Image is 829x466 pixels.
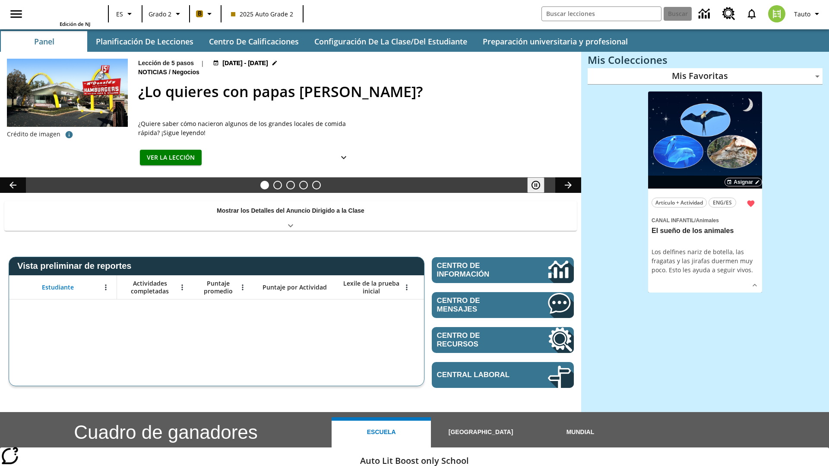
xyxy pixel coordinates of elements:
[211,59,279,68] button: 26 jul - 03 jul Elegir fechas
[652,215,759,225] span: Tema: Canal Infantil/Animales
[748,279,761,292] button: Ver más
[138,119,354,137] div: ¿Quiere saber cómo nacieron algunos de los grandes locales de comida rápida? ¡Sigue leyendo!
[588,54,823,66] h3: Mis Colecciones
[201,59,204,68] span: |
[717,2,740,25] a: Centro de recursos, Se abrirá en una pestaña nueva.
[527,177,553,193] div: Pausar
[431,417,530,447] button: [GEOGRAPHIC_DATA]
[197,280,239,295] span: Puntaje promedio
[476,31,635,52] button: Preparación universitaria y profesional
[713,198,732,207] span: ENG/ES
[648,91,762,293] div: lesson details
[121,280,178,295] span: Actividades completadas
[709,198,736,208] button: ENG/ES
[332,417,431,447] button: Escuela
[263,283,327,291] span: Puntaje por Actividad
[138,81,571,103] h2: ¿Lo quieres con papas fritas?
[172,68,201,77] span: Negocios
[140,150,202,166] button: Ver la lección
[145,6,187,22] button: Grado: Grado 2, Elige un grado
[791,6,826,22] button: Perfil/Configuración
[198,8,202,19] span: B
[116,9,123,19] span: ES
[725,178,762,186] button: Asignar Elegir fechas
[217,206,364,215] p: Mostrar los Detalles del Anuncio Dirigido a la Clase
[149,9,171,19] span: Grado 2
[1,31,87,52] button: Panel
[89,31,200,52] button: Planificación de lecciones
[655,198,703,207] span: Artículo + Actividad
[299,181,308,189] button: Diapositiva 4 ¿Cuál es la gran idea?
[4,201,577,231] div: Mostrar los Detalles del Anuncio Dirigido a la Clase
[740,3,763,25] a: Notificaciones
[437,371,522,379] span: Central laboral
[652,217,694,224] span: Canal Infantil
[193,6,218,22] button: Boost El color de la clase es anaranjado claro. Cambiar el color de la clase.
[555,177,581,193] button: Carrusel de lecciones, seguir
[432,292,574,318] a: Centro de mensajes
[734,178,753,186] span: Asignar
[3,1,29,27] button: Abrir el menú lateral
[340,280,403,295] span: Lexile de la prueba inicial
[34,3,90,27] div: Portada
[111,6,139,22] button: Lenguaje: ES, Selecciona un idioma
[432,327,574,353] a: Centro de recursos, Se abrirá en una pestaña nueva.
[286,181,295,189] button: Diapositiva 3 ¿Los autos del futuro?
[437,261,519,279] span: Centro de información
[202,31,306,52] button: Centro de calificaciones
[743,196,759,211] button: Remover de Favoritas
[34,3,90,21] a: Portada
[176,281,189,294] button: Abrir menú
[273,181,282,189] button: Diapositiva 2 Modas que pasaron de moda
[260,181,269,189] button: Diapositiva 1 ¿Lo quieres con papas fritas?
[437,331,522,349] span: Centro de recursos
[231,9,293,19] span: 2025 Auto Grade 2
[400,281,413,294] button: Abrir menú
[7,130,60,139] p: Crédito de imagen
[693,2,717,26] a: Centro de información
[696,217,718,224] span: Animales
[236,281,249,294] button: Abrir menú
[652,198,707,208] button: Artículo + Actividad
[531,417,630,447] button: Mundial
[437,296,522,314] span: Centro de mensajes
[222,59,268,68] span: [DATE] - [DATE]
[763,3,791,25] button: Escoja un nuevo avatar
[42,283,74,291] span: Estudiante
[527,177,544,193] button: Pausar
[542,7,661,21] input: Buscar campo
[652,247,759,274] div: Los delfines nariz de botella, las fragatas y las jirafas duermen muy poco. Esto les ayuda a segu...
[60,21,90,27] span: Edición de NJ
[307,31,474,52] button: Configuración de la clase/del estudiante
[312,181,321,189] button: Diapositiva 5 Una idea, mucho trabajo
[652,227,759,236] h3: El sueño de los animales
[335,150,352,166] button: Ver más
[7,59,128,127] img: Uno de los primeros locales de McDonald's, con el icónico letrero rojo y los arcos amarillos.
[169,69,171,76] span: /
[768,5,785,22] img: avatar image
[588,68,823,85] div: Mis Favoritas
[138,59,194,68] p: Lección de 5 pasos
[694,217,696,224] span: /
[60,127,78,142] button: Crédito de imagen: McClatchy-Tribune/Tribune Content Agency LLC/Foto de banco de imágenes Alamy
[432,257,574,283] a: Centro de información
[99,281,112,294] button: Abrir menú
[432,362,574,388] a: Central laboral
[138,68,169,77] span: Noticias
[794,9,810,19] span: Tauto
[17,261,136,271] span: Vista preliminar de reportes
